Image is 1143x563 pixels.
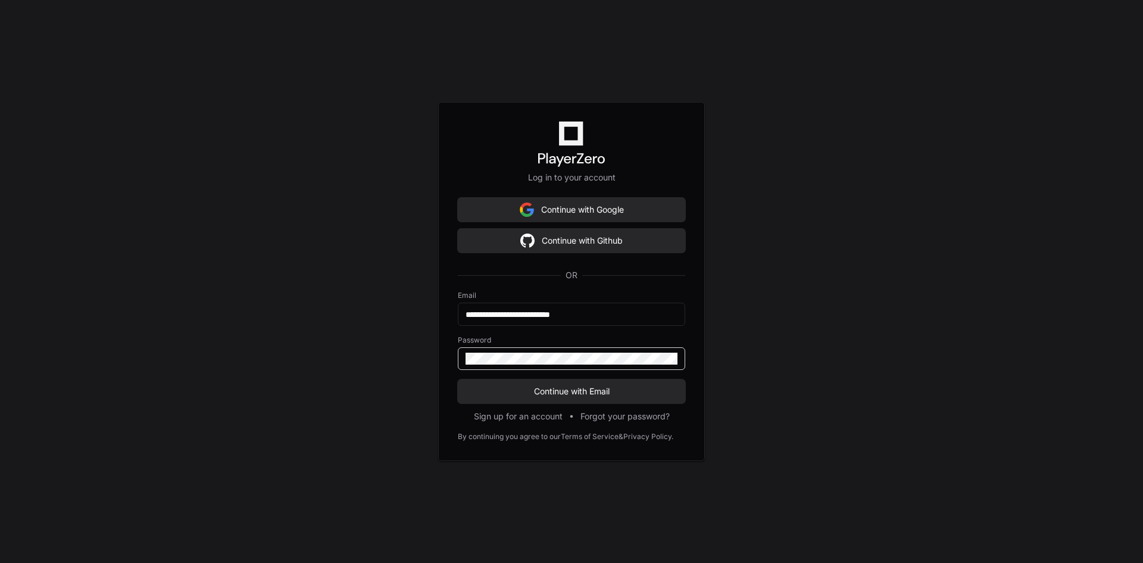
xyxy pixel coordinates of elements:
[458,229,685,253] button: Continue with Github
[458,432,561,441] div: By continuing you agree to our
[474,410,563,422] button: Sign up for an account
[520,229,535,253] img: Sign in with google
[619,432,623,441] div: &
[458,291,685,300] label: Email
[561,269,582,281] span: OR
[623,432,673,441] a: Privacy Policy.
[458,385,685,397] span: Continue with Email
[580,410,670,422] button: Forgot your password?
[561,432,619,441] a: Terms of Service
[458,172,685,183] p: Log in to your account
[458,380,685,403] button: Continue with Email
[458,335,685,345] label: Password
[520,198,534,222] img: Sign in with google
[458,198,685,222] button: Continue with Google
